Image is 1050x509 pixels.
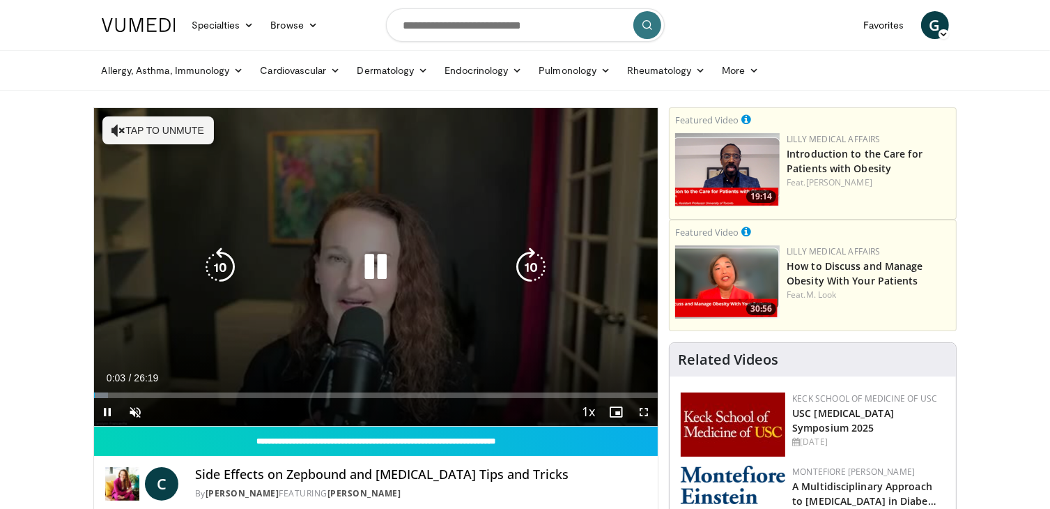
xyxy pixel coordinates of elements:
a: C [145,467,178,501]
button: Unmute [122,398,150,426]
a: Browse [262,11,326,39]
a: Cardiovascular [252,56,348,84]
small: Featured Video [675,226,739,238]
a: USC [MEDICAL_DATA] Symposium 2025 [792,407,894,434]
div: Feat. [787,289,950,301]
div: Progress Bar [94,393,658,398]
div: [DATE] [792,436,945,448]
a: Pulmonology [530,56,619,84]
a: Rheumatology [619,56,713,84]
span: / [129,372,132,383]
span: 30:56 [746,303,776,315]
a: How to Discuss and Manage Obesity With Your Patients [787,259,923,287]
img: b0142b4c-93a1-4b58-8f91-5265c282693c.png.150x105_q85_autocrop_double_scale_upscale_version-0.2.png [681,466,785,504]
span: 19:14 [746,190,776,203]
a: Favorites [855,11,913,39]
a: [PERSON_NAME] [327,487,401,499]
button: Tap to unmute [102,116,214,144]
a: M. Look [806,289,837,301]
button: Enable picture-in-picture mode [602,398,630,426]
h4: Side Effects on Zepbound and [MEDICAL_DATA] Tips and Tricks [195,467,647,483]
a: Lilly Medical Affairs [787,245,881,257]
button: Pause [94,398,122,426]
a: 19:14 [675,133,780,206]
a: [PERSON_NAME] [206,487,279,499]
h4: Related Videos [678,351,778,368]
a: Introduction to the Care for Patients with Obesity [787,147,922,175]
input: Search topics, interventions [386,8,665,42]
span: 0:03 [107,372,125,383]
a: 30:56 [675,245,780,319]
a: Endocrinology [436,56,530,84]
a: Dermatology [349,56,437,84]
a: Lilly Medical Affairs [787,133,881,145]
span: 26:19 [134,372,158,383]
img: Dr. Carolynn Francavilla [105,467,139,501]
img: 7b941f1f-d101-407a-8bfa-07bd47db01ba.png.150x105_q85_autocrop_double_scale_upscale_version-0.2.jpg [681,393,785,457]
a: Specialties [184,11,263,39]
small: Featured Video [675,114,739,126]
a: [PERSON_NAME] [806,176,872,188]
a: More [713,56,767,84]
div: By FEATURING [195,487,647,500]
a: Allergy, Asthma, Immunology [93,56,252,84]
img: acc2e291-ced4-4dd5-b17b-d06994da28f3.png.150x105_q85_crop-smart_upscale.png [675,133,780,206]
div: Feat. [787,176,950,189]
button: Playback Rate [574,398,602,426]
button: Fullscreen [630,398,658,426]
a: Montefiore [PERSON_NAME] [792,466,915,478]
img: VuMedi Logo [102,18,176,32]
a: Keck School of Medicine of USC [792,393,937,404]
a: A Multidisciplinary Approach to [MEDICAL_DATA] in Diabe… [792,480,936,508]
video-js: Video Player [94,108,658,427]
a: G [921,11,949,39]
img: c98a6a29-1ea0-4bd5-8cf5-4d1e188984a7.png.150x105_q85_crop-smart_upscale.png [675,245,780,319]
